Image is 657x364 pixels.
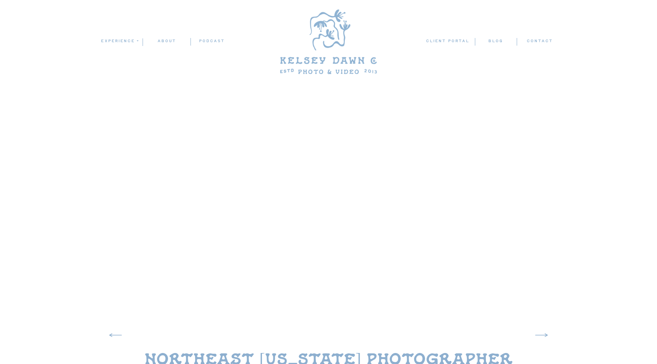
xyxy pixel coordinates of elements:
a: client portal [426,38,471,46]
a: podcast [191,38,233,45]
a: experience [101,38,138,44]
a: contact [527,38,553,45]
a: ABOUT [143,38,190,45]
a: blog [475,38,516,45]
